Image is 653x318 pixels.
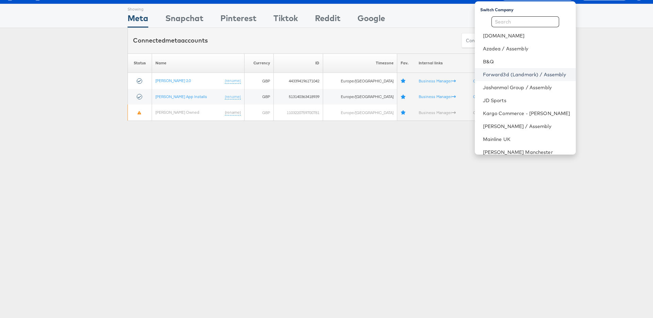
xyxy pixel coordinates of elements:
[419,110,456,115] a: Business Manager
[274,53,323,73] th: ID
[225,110,241,115] a: (rename)
[473,94,504,99] a: Graph Explorer
[165,12,203,28] div: Snapchat
[128,4,148,12] div: Showing
[128,12,148,28] div: Meta
[483,58,570,65] a: B&Q
[274,105,323,121] td: 1103220759700781
[274,89,323,105] td: 513140363418939
[273,12,298,28] div: Tiktok
[244,89,274,105] td: GBP
[315,12,340,28] div: Reddit
[483,71,570,78] a: Forward3d (Landmark) / Assembly
[357,12,385,28] div: Google
[491,16,559,27] input: Search
[323,73,397,89] td: Europe/[GEOGRAPHIC_DATA]
[220,12,256,28] div: Pinterest
[155,110,199,115] a: [PERSON_NAME] Owned
[480,4,576,13] div: Switch Company
[483,110,570,117] a: Kargo Commerce - [PERSON_NAME]
[323,53,397,73] th: Timezone
[244,105,274,121] td: GBP
[323,105,397,121] td: Europe/[GEOGRAPHIC_DATA]
[483,123,570,130] a: [PERSON_NAME] / Assembly
[323,89,397,105] td: Europe/[GEOGRAPHIC_DATA]
[483,136,570,143] a: Mainline UK
[483,97,570,104] a: JD Sports
[462,33,520,48] button: ConnectmetaAccounts
[419,78,456,83] a: Business Manager
[244,53,274,73] th: Currency
[483,45,570,52] a: Azadea / Assembly
[225,78,241,84] a: (rename)
[483,84,570,91] a: Jashanmal Group / Assembly
[225,94,241,100] a: (rename)
[152,53,244,73] th: Name
[165,36,181,44] span: meta
[473,78,504,83] a: Graph Explorer
[483,32,570,39] a: [DOMAIN_NAME]
[473,110,504,115] a: Graph Explorer
[419,94,456,99] a: Business Manager
[133,36,208,45] div: Connected accounts
[483,149,570,156] a: [PERSON_NAME] Manchester
[155,94,207,99] a: [PERSON_NAME] App Installs
[244,73,274,89] td: GBP
[128,53,152,73] th: Status
[155,78,191,83] a: [PERSON_NAME] 2.0
[274,73,323,89] td: 443394196171042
